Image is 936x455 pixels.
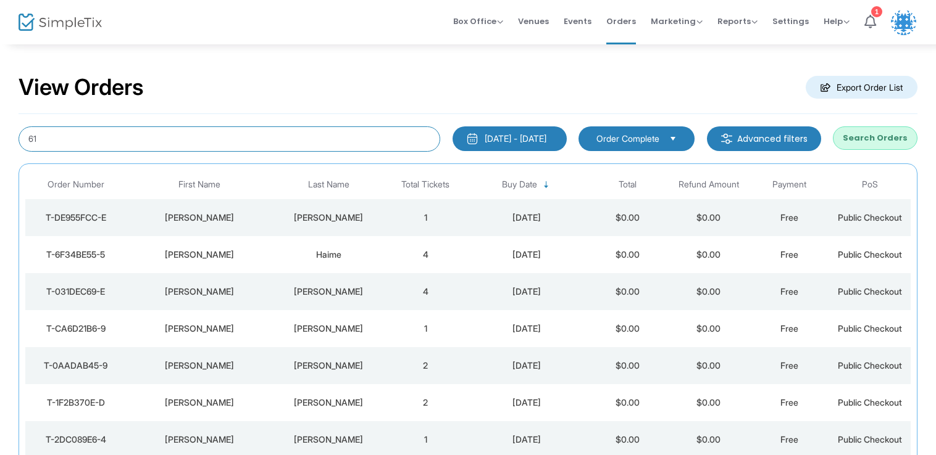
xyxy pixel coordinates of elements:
[871,6,882,17] div: 1
[275,396,382,409] div: Schulman
[587,170,668,199] th: Total
[780,323,798,334] span: Free
[721,133,733,145] img: filter
[485,133,546,145] div: [DATE] - [DATE]
[587,347,668,384] td: $0.00
[862,179,878,190] span: PoS
[838,212,902,223] span: Public Checkout
[130,285,269,298] div: Judith
[130,248,269,261] div: Vivian
[469,433,584,446] div: 9/22/2025
[833,126,917,150] button: Search Orders
[466,133,478,145] img: monthly
[596,133,659,145] span: Order Complete
[178,179,220,190] span: First Name
[275,248,382,261] div: Haime
[806,76,917,99] m-button: Export Order List
[541,180,551,190] span: Sortable
[564,6,591,37] span: Events
[606,6,636,37] span: Orders
[275,285,382,298] div: Dolgin
[469,396,584,409] div: 9/22/2025
[453,126,567,151] button: [DATE] - [DATE]
[668,170,749,199] th: Refund Amount
[668,273,749,310] td: $0.00
[469,285,584,298] div: 9/22/2025
[275,211,382,224] div: Ackerman
[651,15,703,27] span: Marketing
[668,347,749,384] td: $0.00
[130,322,269,335] div: Isabel
[28,211,123,224] div: T-DE955FCC-E
[28,359,123,372] div: T-0AADAB45-9
[838,397,902,408] span: Public Checkout
[780,212,798,223] span: Free
[130,211,269,224] div: Rachel
[668,310,749,347] td: $0.00
[275,359,382,372] div: Schulman
[772,179,806,190] span: Payment
[48,179,104,190] span: Order Number
[668,199,749,236] td: $0.00
[668,236,749,273] td: $0.00
[469,322,584,335] div: 9/22/2025
[717,15,758,27] span: Reports
[668,384,749,421] td: $0.00
[385,384,466,421] td: 2
[518,6,549,37] span: Venues
[385,236,466,273] td: 4
[28,248,123,261] div: T-6F34BE55-5
[502,179,537,190] span: Buy Date
[772,6,809,37] span: Settings
[838,360,902,371] span: Public Checkout
[275,433,382,446] div: Kaplan
[469,248,584,261] div: 9/22/2025
[824,15,850,27] span: Help
[130,396,269,409] div: Joshua
[780,286,798,297] span: Free
[385,199,466,236] td: 1
[838,323,902,334] span: Public Checkout
[28,396,123,409] div: T-1F2B370E-D
[308,179,349,190] span: Last Name
[587,384,668,421] td: $0.00
[838,434,902,445] span: Public Checkout
[385,347,466,384] td: 2
[28,285,123,298] div: T-031DEC69-E
[780,434,798,445] span: Free
[838,286,902,297] span: Public Checkout
[587,199,668,236] td: $0.00
[453,15,503,27] span: Box Office
[780,397,798,408] span: Free
[275,322,382,335] div: Wilker
[28,433,123,446] div: T-2DC089E6-4
[469,211,584,224] div: 9/22/2025
[780,249,798,260] span: Free
[780,360,798,371] span: Free
[838,249,902,260] span: Public Checkout
[587,273,668,310] td: $0.00
[385,170,466,199] th: Total Tickets
[385,273,466,310] td: 4
[385,310,466,347] td: 1
[664,132,682,146] button: Select
[19,74,144,101] h2: View Orders
[469,359,584,372] div: 9/22/2025
[130,359,269,372] div: Joshua
[130,433,269,446] div: Fred
[19,126,440,152] input: Search by name, email, phone, order number, ip address, or last 4 digits of card
[707,126,821,151] m-button: Advanced filters
[587,236,668,273] td: $0.00
[28,322,123,335] div: T-CA6D21B6-9
[587,310,668,347] td: $0.00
